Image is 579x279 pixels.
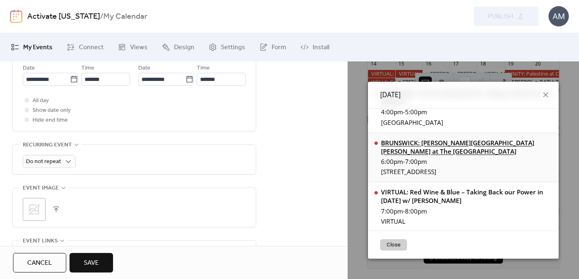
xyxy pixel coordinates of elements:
[23,52,51,62] div: Start date
[403,207,405,216] span: -
[23,183,59,193] span: Event image
[81,63,94,73] span: Time
[272,43,286,52] span: Form
[33,96,49,106] span: All day
[130,43,148,52] span: Views
[13,253,66,272] button: Cancel
[405,207,427,216] span: 8:00pm
[138,52,164,62] div: End date
[381,157,403,166] span: 6:00pm
[23,236,58,246] span: Event links
[23,63,35,73] span: Date
[253,36,292,58] a: Form
[27,9,100,24] a: Activate [US_STATE]
[403,108,405,116] span: -
[27,258,52,268] span: Cancel
[197,63,210,73] span: Time
[138,63,150,73] span: Date
[5,36,59,58] a: My Events
[403,157,405,166] span: -
[380,90,401,100] span: [DATE]
[202,36,251,58] a: Settings
[23,43,52,52] span: My Events
[23,198,46,221] div: ;
[174,43,194,52] span: Design
[84,258,99,268] span: Save
[156,36,200,58] a: Design
[381,108,403,116] span: 4:00pm
[33,116,68,125] span: Hide end time
[405,108,427,116] span: 5:00pm
[381,217,552,226] div: VIRTUAL
[221,43,245,52] span: Settings
[313,43,329,52] span: Install
[100,9,103,24] b: /
[381,168,552,176] div: [STREET_ADDRESS]
[381,207,403,216] span: 7:00pm
[26,156,61,167] span: Do not repeat
[294,36,335,58] a: Install
[10,10,22,23] img: logo
[61,36,110,58] a: Connect
[33,106,71,116] span: Show date only
[405,157,427,166] span: 7:00pm
[112,36,154,58] a: Views
[381,188,552,205] div: VIRTUAL: Red Wine & Blue – Taking Back our Power in [DATE] w/ [PERSON_NAME]
[380,239,407,251] button: Close
[70,253,113,272] button: Save
[79,43,104,52] span: Connect
[381,118,552,127] div: [GEOGRAPHIC_DATA]
[549,6,569,26] div: AM
[23,140,72,150] span: Recurring event
[103,9,147,24] b: My Calendar
[381,139,552,156] div: BRUNSWICK: [PERSON_NAME][GEOGRAPHIC_DATA][PERSON_NAME] at The [GEOGRAPHIC_DATA]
